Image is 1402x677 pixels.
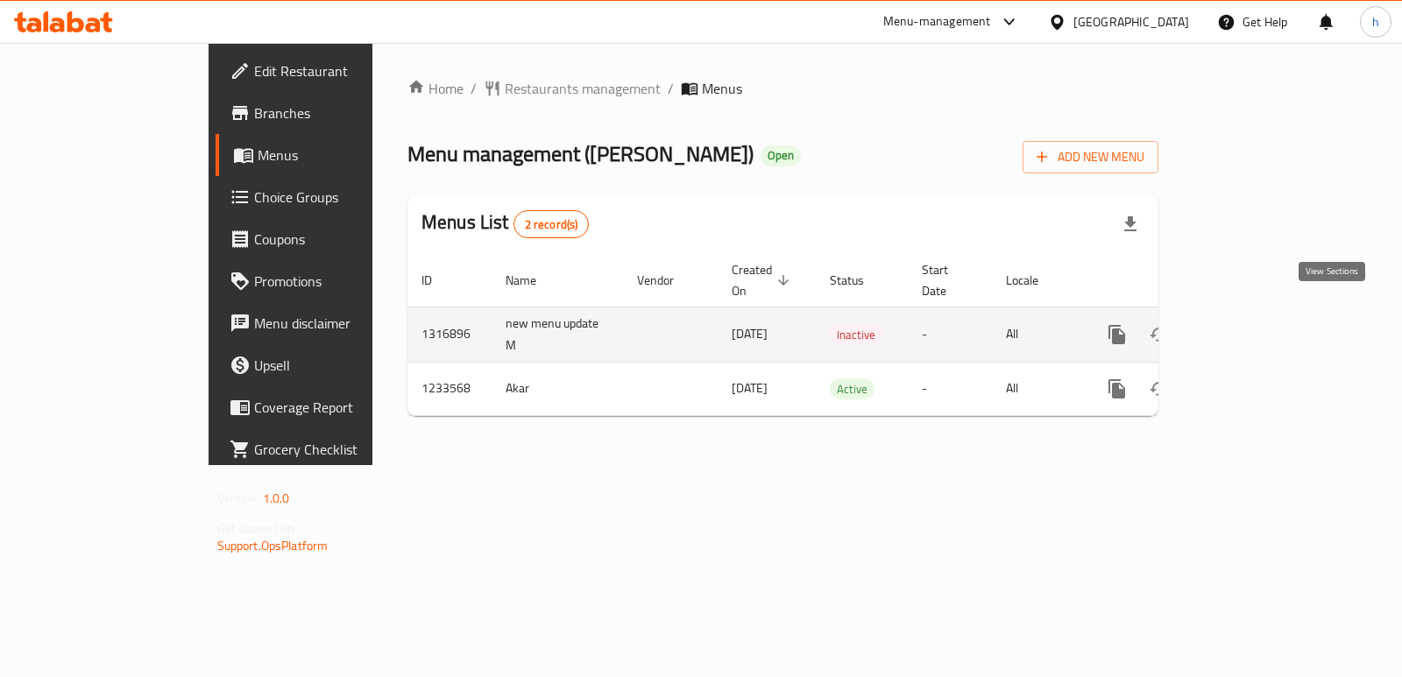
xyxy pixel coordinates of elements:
[506,270,559,291] span: Name
[761,145,801,166] div: Open
[216,134,443,176] a: Menus
[732,322,768,345] span: [DATE]
[1082,254,1278,307] th: Actions
[216,428,443,470] a: Grocery Checklist
[254,397,428,418] span: Coverage Report
[254,355,428,376] span: Upsell
[668,78,674,99] li: /
[1096,314,1138,356] button: more
[421,209,589,238] h2: Menus List
[216,176,443,218] a: Choice Groups
[407,134,754,173] span: Menu management ( [PERSON_NAME] )
[216,302,443,344] a: Menu disclaimer
[254,187,428,208] span: Choice Groups
[992,307,1082,362] td: All
[883,11,991,32] div: Menu-management
[702,78,742,99] span: Menus
[732,377,768,399] span: [DATE]
[1096,368,1138,410] button: more
[216,50,443,92] a: Edit Restaurant
[732,259,795,301] span: Created On
[830,325,882,345] span: Inactive
[407,78,1158,99] nav: breadcrumb
[492,307,623,362] td: new menu update M
[254,271,428,292] span: Promotions
[254,60,428,81] span: Edit Restaurant
[254,439,428,460] span: Grocery Checklist
[1073,12,1189,32] div: [GEOGRAPHIC_DATA]
[263,487,290,510] span: 1.0.0
[908,307,992,362] td: -
[830,270,887,291] span: Status
[514,216,589,233] span: 2 record(s)
[258,145,428,166] span: Menus
[1138,368,1180,410] button: Change Status
[830,379,874,399] span: Active
[217,534,329,557] a: Support.OpsPlatform
[1138,314,1180,356] button: Change Status
[922,259,971,301] span: Start Date
[471,78,477,99] li: /
[216,260,443,302] a: Promotions
[216,218,443,260] a: Coupons
[513,210,590,238] div: Total records count
[217,487,260,510] span: Version:
[484,78,661,99] a: Restaurants management
[908,362,992,415] td: -
[216,344,443,386] a: Upsell
[216,386,443,428] a: Coverage Report
[830,378,874,399] div: Active
[637,270,697,291] span: Vendor
[1037,146,1144,168] span: Add New Menu
[407,254,1278,416] table: enhanced table
[421,270,455,291] span: ID
[254,102,428,123] span: Branches
[407,307,492,362] td: 1316896
[492,362,623,415] td: Akar
[1006,270,1061,291] span: Locale
[407,362,492,415] td: 1233568
[216,92,443,134] a: Branches
[1023,141,1158,173] button: Add New Menu
[992,362,1082,415] td: All
[254,313,428,334] span: Menu disclaimer
[830,324,882,345] div: Inactive
[1109,203,1151,245] div: Export file
[761,148,801,163] span: Open
[1372,12,1379,32] span: h
[254,229,428,250] span: Coupons
[505,78,661,99] span: Restaurants management
[217,517,298,539] span: Get support on:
